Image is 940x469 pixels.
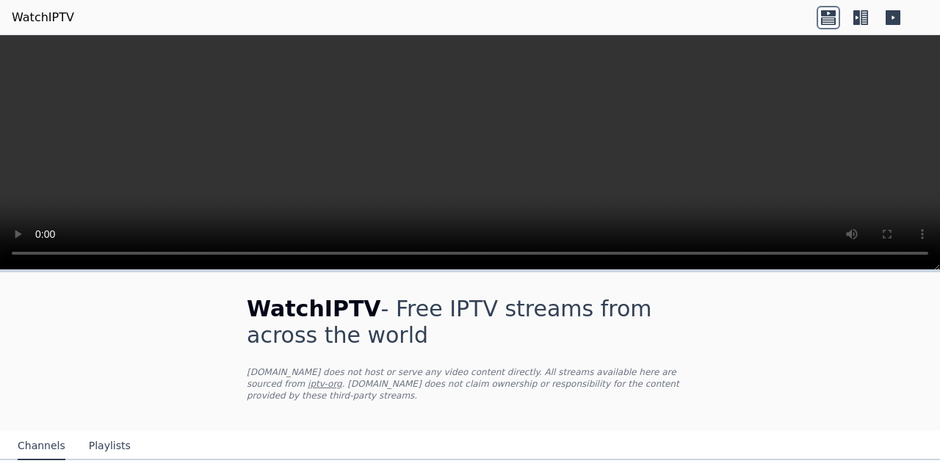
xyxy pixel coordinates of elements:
[89,432,131,460] button: Playlists
[308,379,342,389] a: iptv-org
[247,296,693,349] h1: - Free IPTV streams from across the world
[247,366,693,401] p: [DOMAIN_NAME] does not host or serve any video content directly. All streams available here are s...
[247,296,381,321] span: WatchIPTV
[18,432,65,460] button: Channels
[12,9,74,26] a: WatchIPTV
